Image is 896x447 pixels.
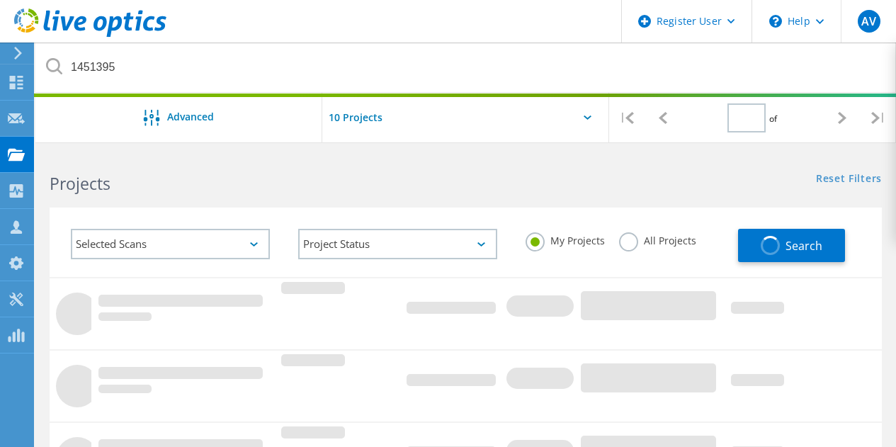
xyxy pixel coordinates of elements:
[50,172,110,195] b: Projects
[609,93,645,143] div: |
[738,229,845,262] button: Search
[860,93,896,143] div: |
[298,229,497,259] div: Project Status
[861,16,876,27] span: AV
[769,15,782,28] svg: \n
[167,112,214,122] span: Advanced
[71,229,270,259] div: Selected Scans
[816,174,882,186] a: Reset Filters
[14,30,166,40] a: Live Optics Dashboard
[619,232,696,246] label: All Projects
[526,232,605,246] label: My Projects
[769,113,777,125] span: of
[786,238,822,254] span: Search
